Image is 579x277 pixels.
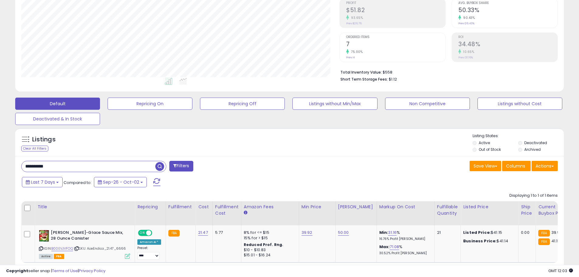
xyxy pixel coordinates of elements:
[15,113,100,125] button: Deactivated & In Stock
[103,179,139,185] span: Sep-26 - Oct-02
[463,204,516,210] div: Listed Price
[198,230,208,236] a: 21.47
[292,98,377,110] button: Listings without Min/Max
[479,147,501,152] label: Out of Stock
[389,76,397,82] span: $1.12
[349,50,363,54] small: 75.00%
[346,36,445,39] span: Ordered Items
[538,204,570,216] div: Current Buybox Price
[463,230,491,235] b: Listed Price:
[151,230,161,236] span: OFF
[37,204,132,210] div: Title
[168,204,193,210] div: Fulfillment
[458,7,557,15] h2: 50.33%
[6,268,28,274] strong: Copyright
[54,254,64,259] span: FBA
[137,204,163,210] div: Repricing
[458,2,557,5] span: Avg. Buybox Share
[458,22,474,25] small: Prev: 26.43%
[22,177,63,187] button: Last 7 Days
[473,133,564,139] p: Listing States:
[477,98,562,110] button: Listings without Cost
[538,230,550,237] small: FBA
[39,254,53,259] span: All listings currently available for purchase on Amazon
[379,230,430,241] div: %
[168,230,180,237] small: FBA
[390,244,399,250] a: 71.08
[198,204,210,210] div: Cost
[388,230,397,236] a: 31.16
[346,41,445,49] h2: 7
[346,7,445,15] h2: $51.82
[244,230,294,235] div: 8% for <= $15
[94,177,147,187] button: Sep-26 - Oct-02
[51,230,125,243] b: [PERSON_NAME]-Glace Sauce Mix, 28 Ounce Canister
[437,204,458,216] div: Fulfillable Quantity
[340,77,388,82] b: Short Term Storage Fees:
[461,50,474,54] small: 10.65%
[74,246,126,251] span: | SKU: AceEndica_21.47_6666
[458,56,473,59] small: Prev: 31.16%
[461,16,475,20] small: 90.43%
[521,230,531,235] div: 0.00
[458,36,557,39] span: ROI
[31,179,55,185] span: Last 7 Days
[509,193,558,199] div: Displaying 1 to 1 of 1 items
[379,237,430,241] p: 16.76% Profit [PERSON_NAME]
[338,204,374,210] div: [PERSON_NAME]
[244,242,284,247] b: Reduced Prof. Rng.
[39,230,130,258] div: ASIN:
[340,70,382,75] b: Total Inventory Value:
[346,2,445,5] span: Profit
[169,161,193,171] button: Filters
[200,98,285,110] button: Repricing Off
[377,201,434,225] th: The percentage added to the cost of goods (COGS) that forms the calculator for Min & Max prices.
[502,161,531,171] button: Columns
[244,204,296,210] div: Amazon Fees
[524,140,547,145] label: Deactivated
[338,230,349,236] a: 50.00
[349,16,363,20] small: 93.65%
[64,180,91,185] span: Compared to:
[244,210,247,216] small: Amazon Fees.
[379,204,432,210] div: Markup on Cost
[51,246,73,251] a: B00EVJVFOQ
[215,230,236,235] div: 5.77
[346,22,362,25] small: Prev: $26.76
[506,163,525,169] span: Columns
[79,268,105,274] a: Privacy Policy
[52,268,78,274] a: Terms of Use
[137,239,161,245] div: Amazon AI *
[548,268,573,274] span: 2025-10-10 12:03 GMT
[215,204,239,216] div: Fulfillment Cost
[538,238,550,245] small: FBA
[21,146,48,151] div: Clear All Filters
[385,98,470,110] button: Non Competitive
[379,244,390,250] b: Max:
[470,161,501,171] button: Save View
[379,230,388,235] b: Min:
[108,98,192,110] button: Repricing On
[551,238,560,244] span: 41.15
[379,244,430,255] div: %
[137,246,161,260] div: Preset:
[244,235,294,241] div: 15% for > $15
[463,230,514,235] div: $41.15
[302,230,312,236] a: 39.92
[479,140,490,145] label: Active
[244,253,294,258] div: $15.01 - $16.24
[244,248,294,253] div: $10 - $10.83
[340,68,553,75] li: $558
[532,161,558,171] button: Actions
[463,238,497,244] b: Business Price:
[379,251,430,255] p: 30.52% Profit [PERSON_NAME]
[458,41,557,49] h2: 34.48%
[346,56,355,59] small: Prev: 4
[6,268,105,274] div: seller snap | |
[463,238,514,244] div: $41.14
[15,98,100,110] button: Default
[524,147,541,152] label: Archived
[521,204,533,216] div: Ship Price
[551,230,562,235] span: 39.99
[437,230,456,235] div: 21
